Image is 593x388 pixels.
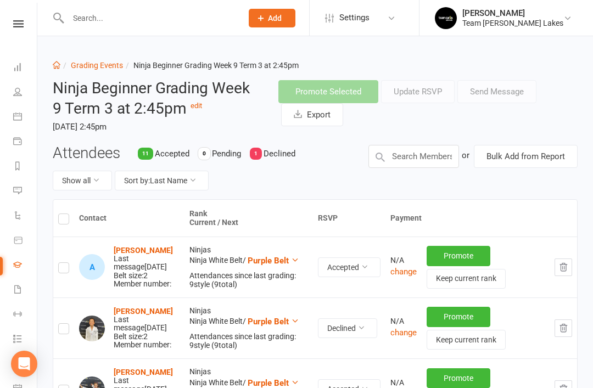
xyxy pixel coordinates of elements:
div: Belt size: 2 Member number: [114,307,180,350]
a: Payments [13,130,38,155]
span: Pending [212,149,241,159]
button: Promote [427,307,490,327]
input: Search... [65,10,234,26]
th: Payment [385,200,577,237]
a: Calendar [13,105,38,130]
div: Attendances since last grading: 9 style ( 9 total) [189,333,309,350]
a: edit [191,102,202,110]
button: Declined [318,318,377,338]
a: [PERSON_NAME] [114,368,173,376]
div: Open Intercom Messenger [11,351,37,377]
a: Reports [13,155,38,179]
button: Purple Belt [248,254,299,267]
img: Sebastian Coustley [79,316,105,341]
td: Ninjas Ninja White Belt / [184,297,314,358]
div: 1 [250,148,262,160]
a: [PERSON_NAME] [114,246,173,255]
div: Team [PERSON_NAME] Lakes [462,18,563,28]
button: Keep current rank [427,269,506,289]
div: Last message [DATE] [114,255,180,272]
button: change [390,265,417,278]
a: People [13,81,38,105]
a: Dashboard [13,56,38,81]
button: Bulk Add from Report [474,145,578,168]
button: Keep current rank [427,330,506,350]
div: N/A [390,256,417,265]
td: Ninjas Ninja White Belt / [184,237,314,297]
th: RSVP [313,200,385,237]
button: Promote [427,368,490,388]
span: Declined [264,149,295,159]
div: N/A [390,317,417,325]
span: Purple Belt [248,317,289,327]
li: Ninja Beginner Grading Week 9 Term 3 at 2:45pm [123,59,299,71]
h2: Ninja Beginner Grading Week 9 Term 3 at 2:45pm [53,80,262,117]
button: Export [281,103,343,126]
h3: Attendees [53,145,120,162]
a: [PERSON_NAME] [114,307,173,316]
span: Accepted [155,149,189,159]
div: [PERSON_NAME] [462,8,563,18]
div: or [462,145,469,166]
div: Belt size: 2 Member number: [114,246,180,289]
span: Purple Belt [248,378,289,388]
th: Contact [74,200,184,237]
button: Promote [427,246,490,266]
input: Search Members by name [368,145,459,168]
button: change [390,326,417,339]
span: Add [268,14,282,23]
button: Show all [53,171,112,190]
div: N/A [390,379,417,387]
span: Settings [339,5,370,30]
img: thumb_image1603260965.png [435,7,457,29]
button: Sort by:Last Name [115,171,209,190]
div: Azra Abbas [79,254,105,280]
div: 0 [198,148,210,160]
button: Purple Belt [248,315,299,328]
div: Attendances since last grading: 9 style ( 9 total) [189,272,309,289]
button: Accepted [318,257,381,277]
time: [DATE] 2:45pm [53,117,262,136]
div: Last message [DATE] [114,316,180,333]
th: Rank Current / Next [184,200,314,237]
button: Add [249,9,295,27]
div: 11 [138,148,153,160]
a: Grading Events [71,61,123,70]
span: Purple Belt [248,256,289,266]
a: Product Sales [13,229,38,254]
